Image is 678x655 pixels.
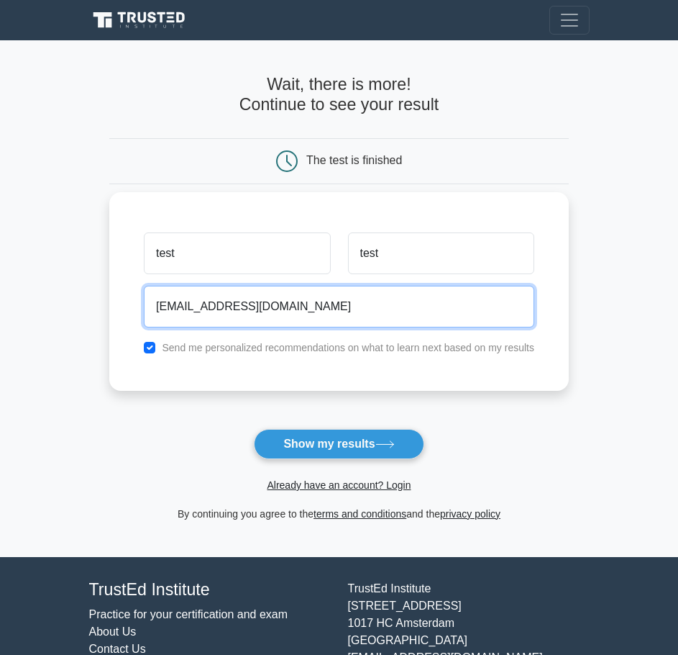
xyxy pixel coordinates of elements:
a: Contact Us [89,643,146,655]
a: privacy policy [440,508,500,520]
button: Toggle navigation [549,6,590,35]
div: By continuing you agree to the and the [101,505,577,523]
input: Last name [348,232,534,274]
button: Show my results [254,429,423,459]
div: The test is finished [306,154,402,166]
label: Send me personalized recommendations on what to learn next based on my results [162,342,534,353]
a: About Us [89,625,137,638]
input: First name [144,232,330,274]
a: Already have an account? Login [267,479,411,491]
h4: TrustEd Institute [89,580,331,600]
a: terms and conditions [313,508,406,520]
input: Email [144,286,534,327]
h4: Wait, there is more! Continue to see your result [109,75,569,115]
a: Practice for your certification and exam [89,608,288,620]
